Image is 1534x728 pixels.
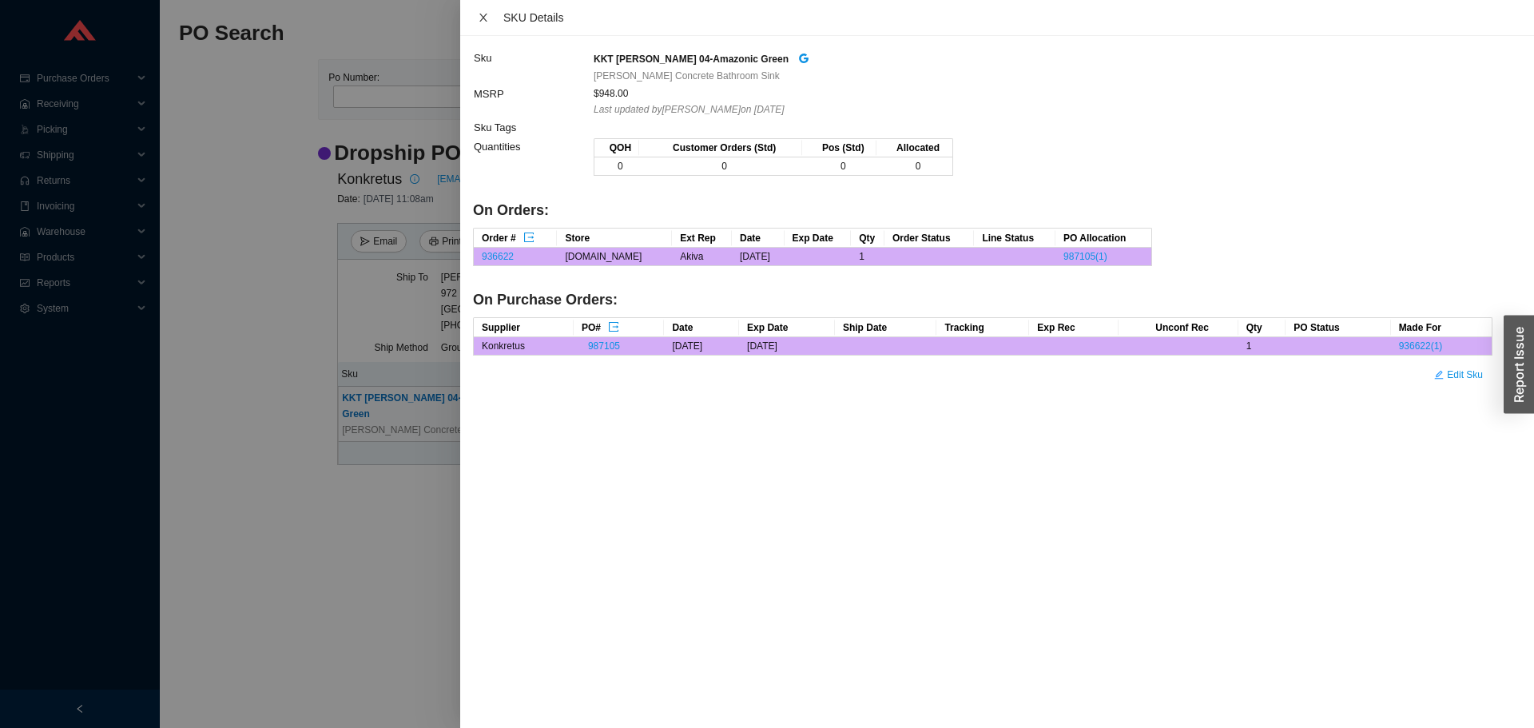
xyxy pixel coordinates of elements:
[588,340,620,352] a: 987105
[802,139,876,157] th: Pos (Std)
[672,248,732,266] td: Akiva
[473,201,1492,221] h4: On Orders:
[974,229,1055,248] th: Line Status
[876,157,952,176] td: 0
[474,318,574,337] th: Supplier
[876,139,952,157] th: Allocated
[1434,370,1444,381] span: edit
[884,229,974,248] th: Order Status
[607,319,620,332] button: export
[1286,318,1390,337] th: PO Status
[851,229,884,248] th: Qty
[1425,364,1492,386] button: editEdit Sku
[851,248,884,266] td: 1
[798,50,809,68] a: google
[1063,251,1107,262] a: 987105(1)
[1119,318,1238,337] th: Unconf Rec
[664,337,739,356] td: [DATE]
[574,318,664,337] th: PO#
[474,229,557,248] th: Order #
[594,104,785,115] i: Last updated by [PERSON_NAME] on [DATE]
[557,229,672,248] th: Store
[473,85,593,118] td: MSRP
[594,157,639,176] td: 0
[473,290,1492,310] h4: On Purchase Orders:
[473,118,593,137] td: Sku Tags
[1238,337,1286,356] td: 1
[557,248,672,266] td: [DOMAIN_NAME]
[503,9,1521,26] div: SKU Details
[482,251,514,262] a: 936622
[473,49,593,85] td: Sku
[1391,318,1492,337] th: Made For
[523,229,535,242] button: export
[473,11,494,24] button: Close
[739,318,835,337] th: Exp Date
[739,337,835,356] td: [DATE]
[473,137,593,185] td: Quantities
[1399,340,1443,352] a: 936622(1)
[594,139,639,157] th: QOH
[798,53,809,64] span: google
[608,321,619,334] span: export
[639,139,803,157] th: Customer Orders (Std)
[732,229,785,248] th: Date
[474,337,574,356] td: Konkretus
[672,229,732,248] th: Ext Rep
[835,318,936,337] th: Ship Date
[639,157,803,176] td: 0
[1055,229,1151,248] th: PO Allocation
[1238,318,1286,337] th: Qty
[664,318,739,337] th: Date
[732,248,785,266] td: [DATE]
[785,229,852,248] th: Exp Date
[523,232,535,245] span: export
[594,68,780,84] span: [PERSON_NAME] Concrete Bathroom Sink
[936,318,1029,337] th: Tracking
[802,157,876,176] td: 0
[1029,318,1119,337] th: Exp Rec
[594,86,1492,101] div: $948.00
[1447,367,1483,383] span: Edit Sku
[594,54,789,65] strong: KKT [PERSON_NAME] 04-Amazonic Green
[478,12,489,23] span: close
